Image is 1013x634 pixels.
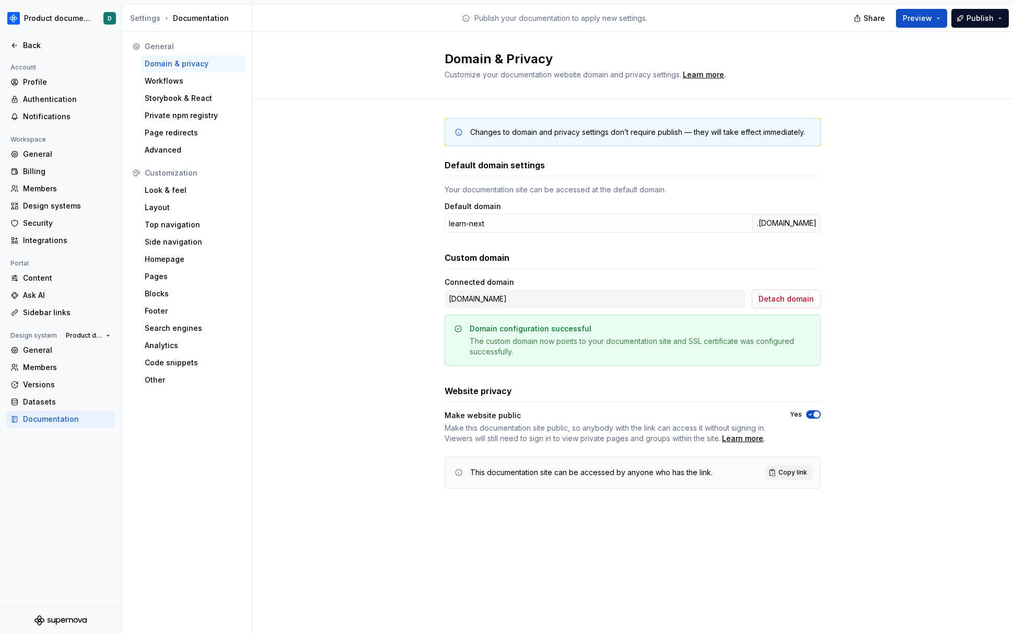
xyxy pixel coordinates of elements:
[66,331,102,340] span: Product documentation
[896,9,947,28] button: Preview
[145,93,241,103] div: Storybook & React
[6,287,115,304] a: Ask AI
[141,55,246,72] a: Domain & privacy
[145,254,241,264] div: Homepage
[23,345,111,355] div: General
[470,336,812,357] div: The custom domain now points to your documentation site and SSL certificate was configured succes...
[23,201,111,211] div: Design systems
[445,423,771,444] span: .
[445,290,746,308] div: [DOMAIN_NAME]
[6,257,33,270] div: Portal
[23,362,111,373] div: Members
[145,237,241,247] div: Side navigation
[6,108,115,125] a: Notifications
[6,411,115,428] a: Documentation
[6,376,115,393] a: Versions
[6,180,115,197] a: Members
[23,290,111,301] div: Ask AI
[474,13,647,24] p: Publish your documentation to apply new settings.
[6,146,115,163] a: General
[141,216,246,233] a: Top navigation
[145,145,241,155] div: Advanced
[752,290,821,308] button: Detach domain
[23,77,111,87] div: Profile
[23,379,111,390] div: Versions
[445,385,512,397] h3: Website privacy
[23,166,111,177] div: Billing
[141,90,246,107] a: Storybook & React
[6,304,115,321] a: Sidebar links
[23,94,111,105] div: Authentication
[759,294,814,304] span: Detach domain
[141,354,246,371] a: Code snippets
[141,372,246,388] a: Other
[848,9,892,28] button: Share
[23,273,111,283] div: Content
[145,220,241,230] div: Top navigation
[23,111,111,122] div: Notifications
[722,433,763,444] a: Learn more
[445,51,808,67] h2: Domain & Privacy
[752,214,821,233] div: .[DOMAIN_NAME]
[145,202,241,213] div: Layout
[6,163,115,180] a: Billing
[790,410,802,419] label: Yes
[6,270,115,286] a: Content
[445,159,545,171] h3: Default domain settings
[145,289,241,299] div: Blocks
[2,7,119,30] button: Product documentationD
[145,110,241,121] div: Private npm registry
[683,70,724,80] div: Learn more
[141,303,246,319] a: Footer
[445,70,681,79] span: Customize your documentation website domain and privacy settings.
[6,61,40,74] div: Account
[24,13,91,24] div: Product documentation
[141,268,246,285] a: Pages
[445,251,509,264] h3: Custom domain
[470,324,591,334] div: Domain configuration successful
[778,468,807,477] span: Copy link
[765,465,812,480] button: Copy link
[141,234,246,250] a: Side navigation
[130,13,160,24] button: Settings
[145,358,241,368] div: Code snippets
[470,467,713,478] div: This documentation site can be accessed by anyone who has the link.
[23,414,111,424] div: Documentation
[145,375,241,385] div: Other
[145,41,241,52] div: General
[145,128,241,138] div: Page redirects
[145,323,241,333] div: Search engines
[141,107,246,124] a: Private npm registry
[6,37,115,54] a: Back
[141,199,246,216] a: Layout
[967,13,994,24] span: Publish
[145,76,241,86] div: Workflows
[23,183,111,194] div: Members
[6,215,115,232] a: Security
[6,232,115,249] a: Integrations
[34,615,87,626] svg: Supernova Logo
[445,277,514,287] div: Connected domain
[470,127,805,137] div: Changes to domain and privacy settings don’t require publish — they will take effect immediately.
[141,285,246,302] a: Blocks
[445,201,501,212] label: Default domain
[23,307,111,318] div: Sidebar links
[108,14,112,22] div: D
[145,271,241,282] div: Pages
[145,185,241,195] div: Look & feel
[141,251,246,268] a: Homepage
[681,71,726,79] span: .
[141,73,246,89] a: Workflows
[7,12,20,25] img: 87691e09-aac2-46b6-b153-b9fe4eb63333.png
[6,394,115,410] a: Datasets
[141,337,246,354] a: Analytics
[6,329,61,342] div: Design system
[23,40,111,51] div: Back
[6,133,50,146] div: Workspace
[145,168,241,178] div: Customization
[864,13,885,24] span: Share
[903,13,932,24] span: Preview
